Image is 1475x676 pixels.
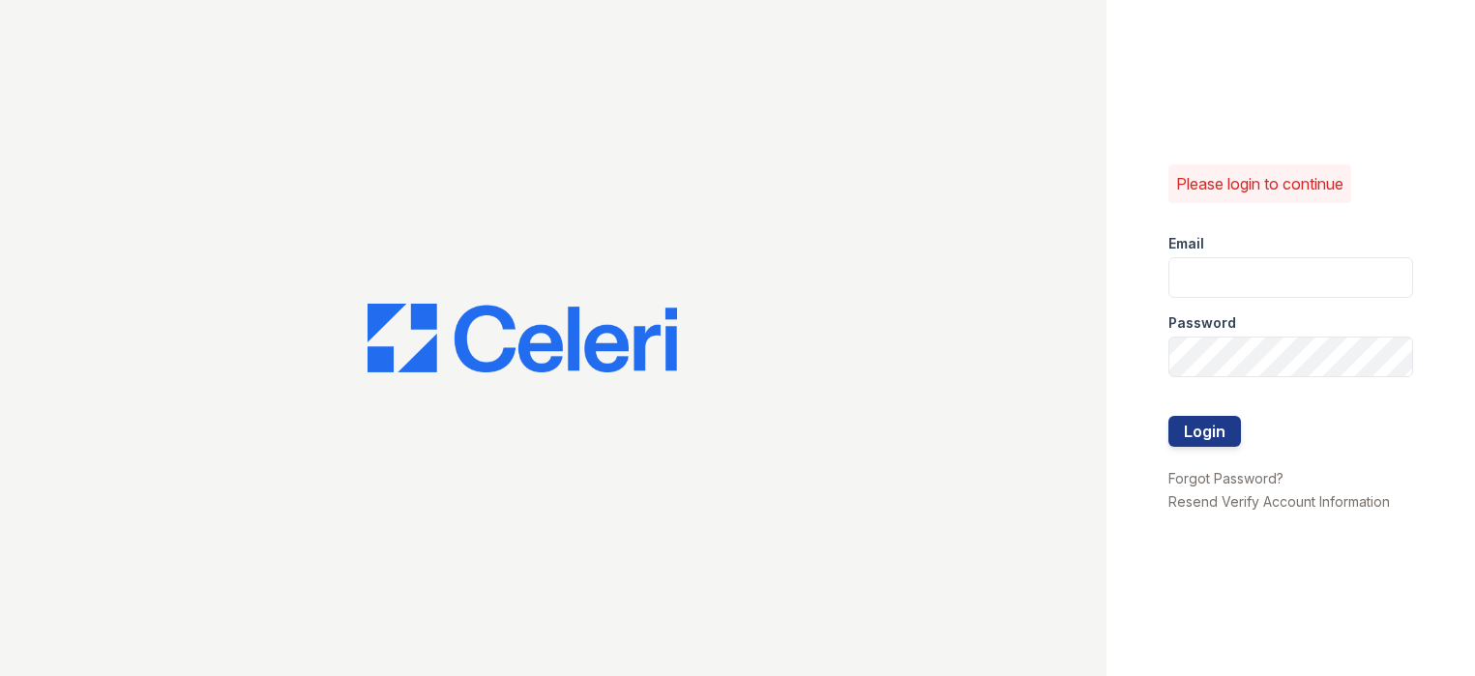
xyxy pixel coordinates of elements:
p: Please login to continue [1176,172,1343,195]
a: Resend Verify Account Information [1168,493,1390,510]
label: Password [1168,313,1236,333]
label: Email [1168,234,1204,253]
a: Forgot Password? [1168,470,1283,486]
img: CE_Logo_Blue-a8612792a0a2168367f1c8372b55b34899dd931a85d93a1a3d3e32e68fde9ad4.png [368,304,677,373]
button: Login [1168,416,1241,447]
